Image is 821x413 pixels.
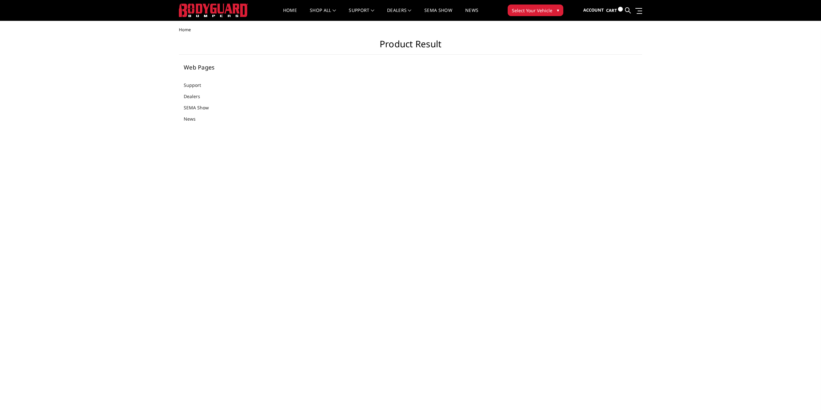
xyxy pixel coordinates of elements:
span: Home [179,27,191,32]
a: Dealers [184,93,208,100]
a: Account [583,2,604,19]
h5: Web Pages [184,64,262,70]
img: BODYGUARD BUMPERS [179,4,248,17]
a: SEMA Show [424,8,452,21]
a: Support [184,82,209,88]
a: News [465,8,478,21]
a: Dealers [387,8,411,21]
a: Home [283,8,297,21]
button: Select Your Vehicle [508,5,563,16]
span: Select Your Vehicle [512,7,552,14]
h1: Product Result [179,39,642,55]
span: Cart [606,7,617,13]
span: ▾ [557,7,559,14]
a: Support [349,8,374,21]
span: Account [583,7,604,13]
a: Cart [606,2,623,19]
a: shop all [310,8,336,21]
a: SEMA Show [184,104,217,111]
a: News [184,115,204,122]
